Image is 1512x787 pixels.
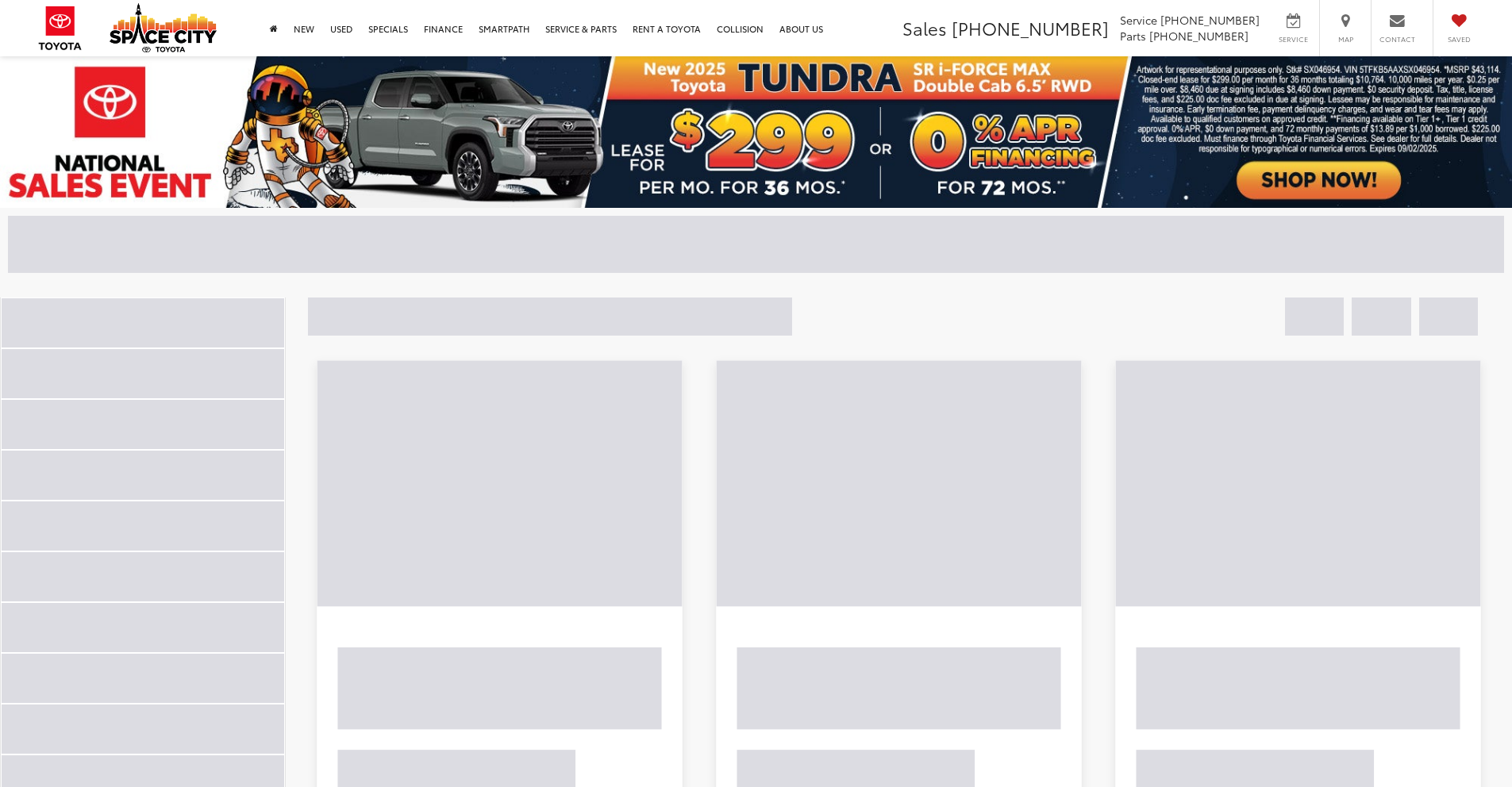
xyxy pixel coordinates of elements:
span: Parts [1120,28,1146,44]
span: [PHONE_NUMBER] [952,15,1109,40]
span: Saved [1441,34,1476,44]
span: Service [1120,12,1157,28]
span: Service [1275,34,1311,44]
img: Space City Toyota [110,3,217,52]
span: [PHONE_NUMBER] [1160,12,1260,28]
span: [PHONE_NUMBER] [1149,28,1248,44]
span: Sales [902,15,947,40]
span: Contact [1379,34,1415,44]
span: Map [1328,34,1363,44]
